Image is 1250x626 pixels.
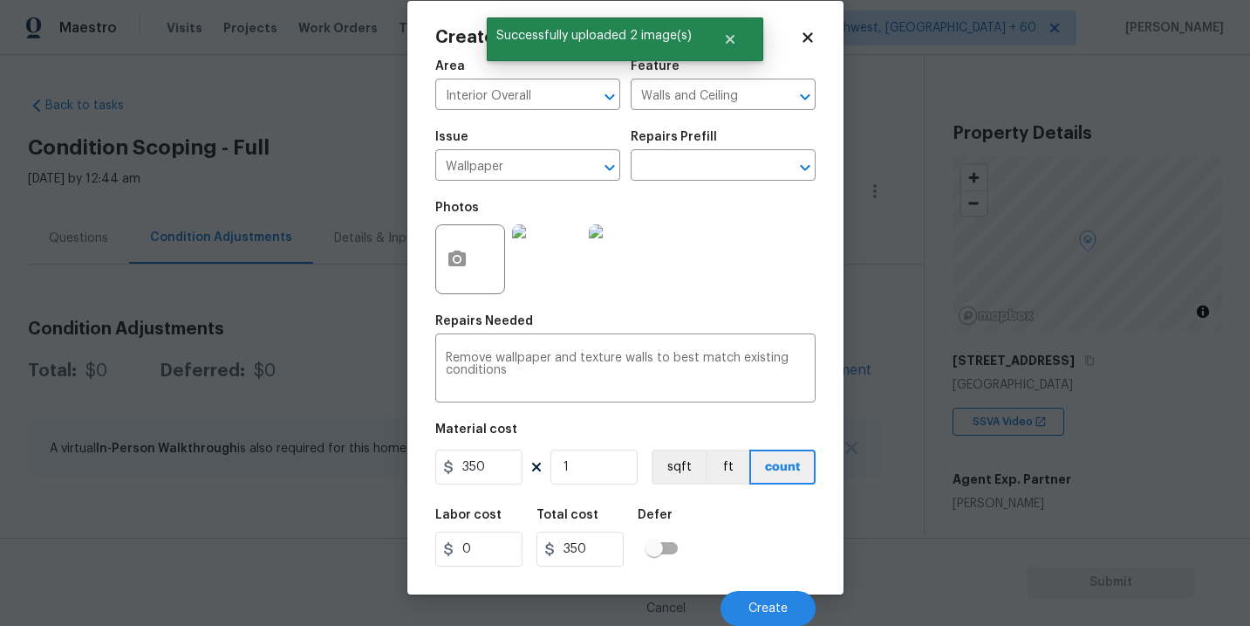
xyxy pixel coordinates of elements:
h5: Labor cost [435,509,502,521]
h5: Material cost [435,423,517,436]
h5: Area [435,60,465,72]
h5: Total cost [536,509,598,521]
button: Open [598,85,622,109]
button: Open [793,155,817,180]
h5: Photos [435,202,479,214]
button: Open [598,155,622,180]
button: Close [701,22,759,57]
button: Open [793,85,817,109]
button: Cancel [618,591,714,626]
h5: Issue [435,131,468,143]
button: sqft [652,450,706,485]
h5: Defer [638,509,673,521]
h5: Repairs Prefill [631,131,717,143]
h5: Feature [631,60,680,72]
button: Create [721,591,816,626]
button: count [749,450,816,485]
h2: Create Condition Adjustment [435,29,800,46]
textarea: Remove wallpaper and texture walls to best match existing conditions [446,352,805,389]
span: Cancel [646,602,686,616]
span: Successfully uploaded 2 image(s) [487,17,701,54]
h5: Repairs Needed [435,315,533,327]
button: ft [706,450,749,485]
span: Create [748,602,788,616]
